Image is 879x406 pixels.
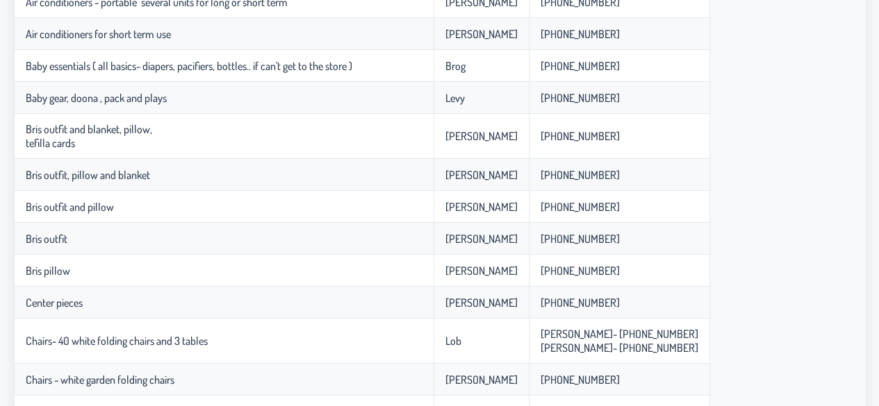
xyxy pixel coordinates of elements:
p-celleditor: [PHONE_NUMBER] [541,200,620,214]
p-celleditor: Chairs- 40 white folding chairs and 3 tables [26,334,208,348]
p-celleditor: [PERSON_NAME] [445,296,518,310]
p-celleditor: Lob [445,334,461,348]
p-celleditor: [PERSON_NAME] [445,373,518,387]
p-celleditor: Bris outfit and pillow [26,200,114,214]
p-celleditor: Bris outfit, pillow and blanket [26,168,150,182]
p-celleditor: [PHONE_NUMBER] [541,129,620,143]
p-celleditor: [PERSON_NAME] [445,27,518,41]
p-celleditor: [PHONE_NUMBER] [541,91,620,105]
p-celleditor: [PERSON_NAME] [445,264,518,278]
p-celleditor: Bris pillow [26,264,70,278]
p-celleditor: [PHONE_NUMBER] [541,27,620,41]
p-celleditor: [PERSON_NAME] [445,232,518,246]
p-celleditor: Brog [445,59,466,73]
p-celleditor: Baby essentials ( all basics- diapers, pacifiers, bottles.. if can't get to the store ) [26,59,352,73]
p-celleditor: [PHONE_NUMBER] [541,232,620,246]
p-celleditor: [PERSON_NAME] [445,168,518,182]
p-celleditor: Air conditioners for short term use [26,27,171,41]
p-celleditor: Chairs - white garden folding chairs [26,373,174,387]
p-celleditor: Baby gear, doona , pack and plays [26,91,167,105]
p-celleditor: [PHONE_NUMBER] [541,296,620,310]
p-celleditor: [PERSON_NAME] [445,129,518,143]
p-celleditor: Center pieces [26,296,83,310]
p-celleditor: Bris outfit [26,232,67,246]
p-celleditor: [PERSON_NAME] [445,200,518,214]
p-celleditor: [PHONE_NUMBER] [541,373,620,387]
p-celleditor: [PHONE_NUMBER] [541,264,620,278]
p-celleditor: [PHONE_NUMBER] [541,59,620,73]
p-celleditor: [PERSON_NAME]- [PHONE_NUMBER] [PERSON_NAME]- [PHONE_NUMBER] [541,327,698,355]
p-celleditor: Levy [445,91,465,105]
p-celleditor: Bris outfit and blanket, pillow, tefilla cards [26,122,152,150]
p-celleditor: [PHONE_NUMBER] [541,168,620,182]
